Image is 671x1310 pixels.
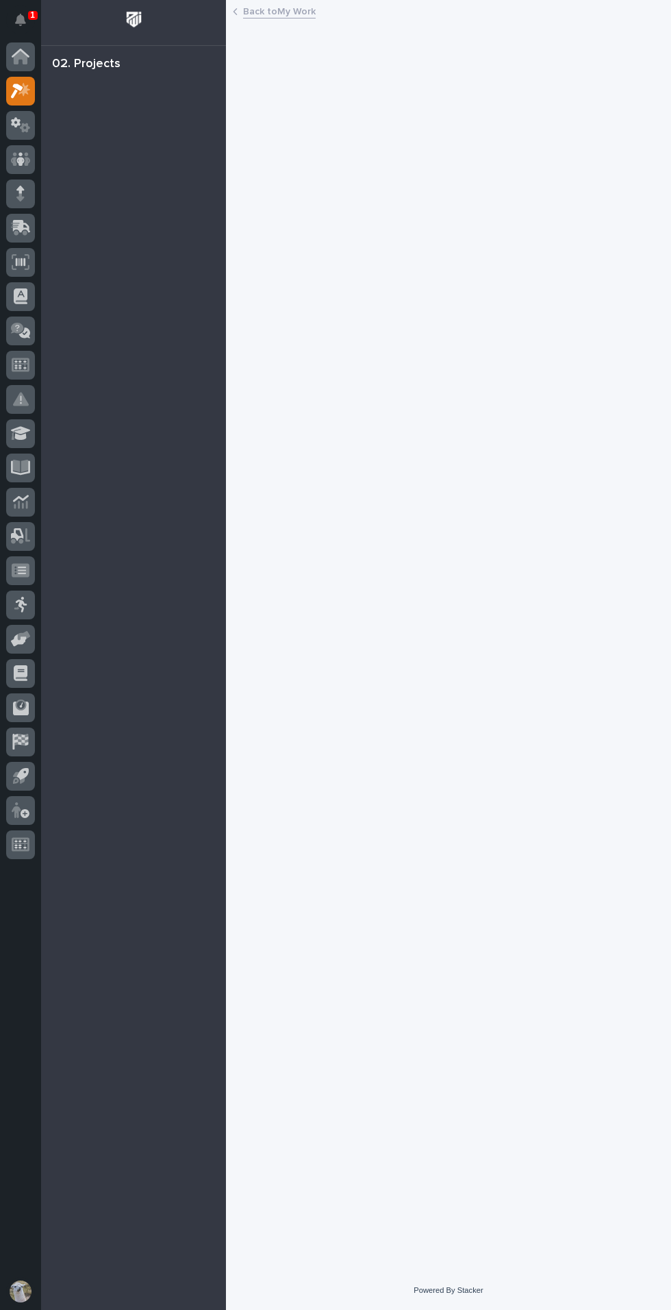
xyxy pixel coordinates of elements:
button: Notifications [6,5,35,34]
p: 1 [30,10,35,20]
a: Powered By Stacker [414,1286,483,1294]
img: Workspace Logo [121,7,147,32]
a: Back toMy Work [243,3,316,18]
button: users-avatar [6,1277,35,1306]
div: Notifications1 [17,14,35,36]
div: 02. Projects [52,57,121,72]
